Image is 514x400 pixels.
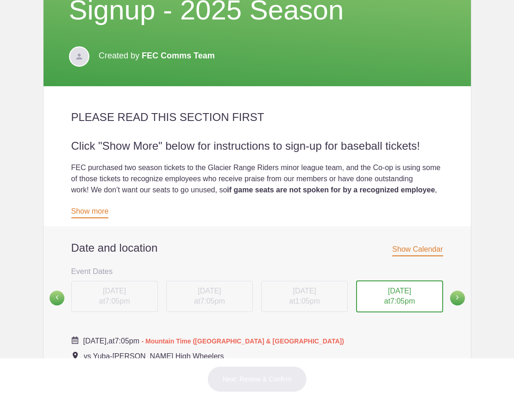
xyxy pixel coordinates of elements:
[142,51,215,60] span: FEC Comms Team
[390,297,415,305] span: 7:05pm
[388,287,411,295] span: [DATE]
[71,207,109,218] a: Show more
[69,46,89,67] img: Davatar
[84,352,224,360] span: vs Yuba-[PERSON_NAME] High Wheelers
[115,337,139,345] span: 7:05pm
[356,280,443,313] div: at
[71,162,443,207] div: FEC purchased two season tickets to the Glacier Range Riders minor league team, and the Co-op is ...
[71,337,79,344] img: Cal purple
[73,352,78,359] img: Event location
[71,110,443,124] h2: PLEASE READ THIS SECTION FIRST
[99,45,215,66] p: Created by
[71,139,443,153] h2: Click "Show More" below for instructions to sign-up for baseball tickets!
[207,366,307,392] button: Next: Review & Confirm
[71,264,443,278] h3: Event Dates
[356,280,443,313] button: [DATE] at7:05pm
[142,337,344,345] span: - Mountain Time ([GEOGRAPHIC_DATA] & [GEOGRAPHIC_DATA])
[83,337,109,345] span: [DATE],
[392,245,443,256] span: Show Calendar
[227,186,435,194] strong: if game seats are not spoken for by a recognized employee
[83,337,344,345] span: at
[71,241,443,255] h2: Date and location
